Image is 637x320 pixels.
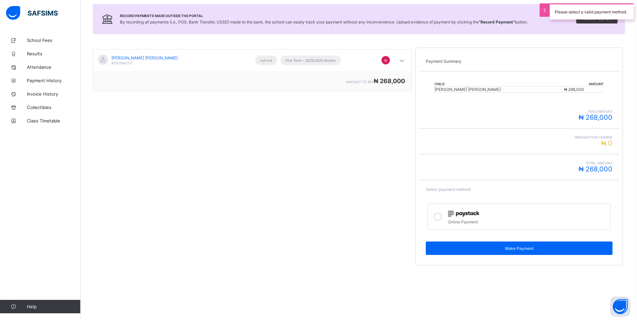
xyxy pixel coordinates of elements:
[285,58,336,62] span: First Term - 2025/2026 Session
[426,59,612,64] p: Payment Summary
[550,3,634,19] div: Please select a valid payment method.
[434,87,564,93] td: [PERSON_NAME] [PERSON_NAME]
[479,19,515,24] b: “Record Payment”
[426,161,612,165] span: Total Amount
[601,139,612,147] span: ₦ 0
[346,80,374,84] span: amount to pay
[448,211,479,217] img: paystack.0b99254114f7d5403c0525f3550acd03.svg
[398,57,406,64] i: arrow
[431,246,607,251] span: Make Payment
[426,135,612,139] span: Transaction charge
[27,304,80,309] span: Help
[120,19,528,24] span: By recording all payments (i.e., POS, Bank Transfer, USSD) made to the bank, the school can easil...
[27,64,81,70] span: Attendance
[448,218,607,224] div: Online Payment
[27,78,81,83] span: Payment History
[260,58,272,62] span: null null
[374,77,405,85] span: ₦ 268,000
[6,6,58,20] img: safsims
[384,57,388,63] span: ×
[111,55,178,60] span: [PERSON_NAME] [PERSON_NAME]
[120,14,528,18] span: Record Payments Made Outside the Portal
[27,51,81,56] span: Results
[610,297,630,317] button: Open asap
[27,91,81,97] span: Invoice History
[27,38,81,43] span: School Fees
[111,61,133,65] span: RTIS/1847/17
[579,113,612,121] span: ₦ 268,000
[27,118,81,123] span: Class Timetable
[426,109,612,113] span: fees amount
[579,165,612,173] span: ₦ 268,000
[93,49,412,92] div: [object Object]
[27,105,81,110] span: Collectibles
[434,82,564,87] th: Child
[426,187,470,192] span: Select payment method
[564,87,584,92] span: ₦ 268,000
[564,82,604,87] th: Amount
